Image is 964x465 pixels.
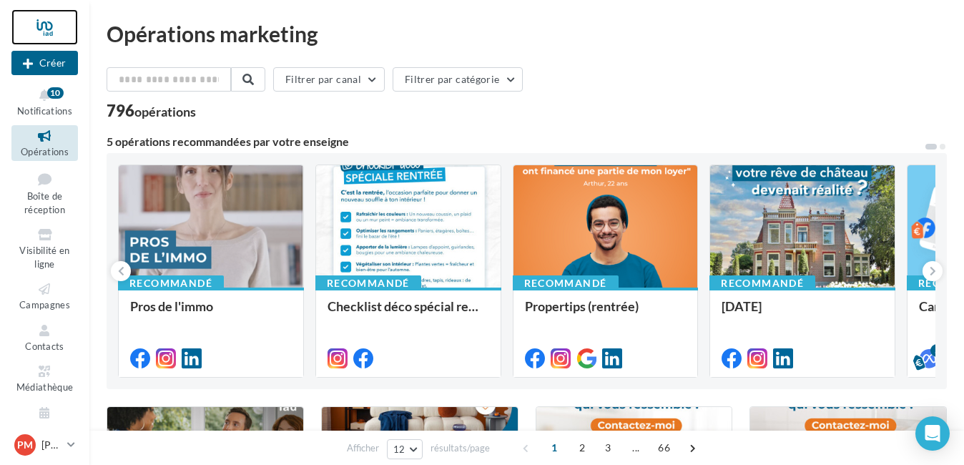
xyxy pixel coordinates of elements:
[525,299,687,328] div: Propertips (rentrée)
[571,436,594,459] span: 2
[11,402,78,437] a: Calendrier
[41,438,62,452] p: [PERSON_NAME]
[431,441,490,455] span: résultats/page
[328,299,489,328] div: Checklist déco spécial rentrée
[315,275,421,291] div: Recommandé
[21,146,69,157] span: Opérations
[387,439,423,459] button: 12
[16,381,74,393] span: Médiathèque
[130,299,292,328] div: Pros de l'immo
[915,416,950,451] div: Open Intercom Messenger
[118,275,224,291] div: Recommandé
[347,441,379,455] span: Afficher
[722,299,883,328] div: [DATE]
[24,190,65,215] span: Boîte de réception
[11,125,78,160] a: Opérations
[273,67,385,92] button: Filtrer par canal
[47,87,64,99] div: 10
[11,51,78,75] div: Nouvelle campagne
[25,341,64,352] span: Contacts
[624,436,647,459] span: ...
[11,51,78,75] button: Créer
[19,299,70,310] span: Campagnes
[107,23,947,44] div: Opérations marketing
[543,436,566,459] span: 1
[11,278,78,313] a: Campagnes
[11,431,78,459] a: PM [PERSON_NAME]
[709,275,815,291] div: Recommandé
[393,67,523,92] button: Filtrer par catégorie
[11,224,78,273] a: Visibilité en ligne
[19,245,69,270] span: Visibilité en ligne
[513,275,619,291] div: Recommandé
[107,136,924,147] div: 5 opérations recommandées par votre enseigne
[930,344,943,357] div: 5
[11,320,78,355] a: Contacts
[107,103,196,119] div: 796
[11,84,78,119] button: Notifications 10
[393,444,405,455] span: 12
[11,167,78,219] a: Boîte de réception
[11,361,78,396] a: Médiathèque
[17,105,72,117] span: Notifications
[17,438,33,452] span: PM
[596,436,619,459] span: 3
[134,105,196,118] div: opérations
[652,436,676,459] span: 66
